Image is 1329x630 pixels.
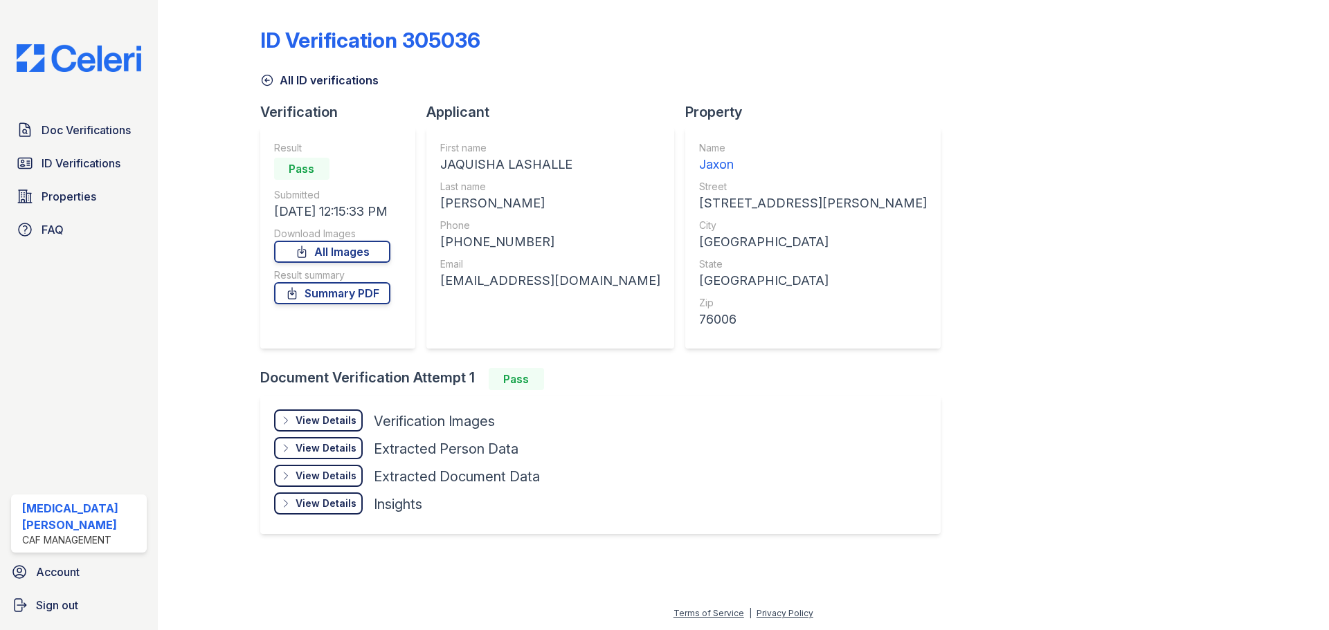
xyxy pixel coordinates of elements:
div: [GEOGRAPHIC_DATA] [699,271,927,290]
div: Document Verification Attempt 1 [260,368,952,390]
div: Verification [260,102,426,122]
div: ID Verification 305036 [260,28,480,53]
a: ID Verifications [11,149,147,177]
div: [MEDICAL_DATA][PERSON_NAME] [22,500,141,533]
div: View Details [296,441,356,455]
div: View Details [296,469,356,483]
a: Terms of Service [673,608,744,618]
span: Properties [42,188,96,205]
span: Doc Verifications [42,122,131,138]
a: Summary PDF [274,282,390,304]
div: Extracted Person Data [374,439,518,458]
div: Jaxon [699,155,927,174]
div: View Details [296,497,356,510]
img: CE_Logo_Blue-a8612792a0a2168367f1c8372b55b34899dd931a85d93a1a3d3e32e68fde9ad4.png [6,44,152,72]
div: First name [440,141,660,155]
div: [DATE] 12:15:33 PM [274,202,390,221]
div: Result summary [274,268,390,282]
div: Download Images [274,227,390,241]
span: ID Verifications [42,155,120,172]
div: Insights [374,494,422,514]
div: Verification Images [374,411,495,431]
div: [PHONE_NUMBER] [440,232,660,252]
a: Privacy Policy [757,608,813,618]
a: All Images [274,241,390,263]
div: 76006 [699,310,927,329]
a: Name Jaxon [699,141,927,174]
span: Account [36,564,80,580]
div: [GEOGRAPHIC_DATA] [699,232,927,252]
div: Submitted [274,188,390,202]
div: Zip [699,296,927,310]
div: City [699,219,927,232]
div: Pass [274,158,329,180]
span: Sign out [36,597,78,613]
a: FAQ [11,216,147,243]
div: Result [274,141,390,155]
a: Doc Verifications [11,116,147,144]
a: All ID verifications [260,72,379,89]
span: FAQ [42,221,64,238]
div: Extracted Document Data [374,467,540,486]
div: State [699,257,927,271]
div: Email [440,257,660,271]
a: Properties [11,183,147,210]
div: Property [685,102,952,122]
div: Phone [440,219,660,232]
iframe: chat widget [1271,575,1315,616]
div: Last name [440,180,660,194]
div: View Details [296,414,356,427]
div: CAF Management [22,533,141,547]
div: Street [699,180,927,194]
div: Applicant [426,102,685,122]
div: | [749,608,752,618]
div: [PERSON_NAME] [440,194,660,213]
div: Pass [489,368,544,390]
a: Account [6,558,152,586]
div: JAQUISHA LASHALLE [440,155,660,174]
div: [STREET_ADDRESS][PERSON_NAME] [699,194,927,213]
a: Sign out [6,591,152,619]
div: [EMAIL_ADDRESS][DOMAIN_NAME] [440,271,660,290]
div: Name [699,141,927,155]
